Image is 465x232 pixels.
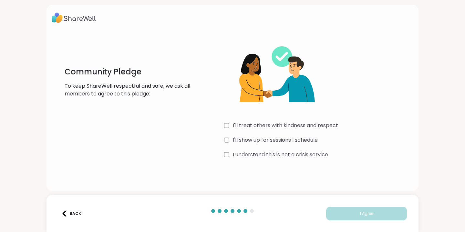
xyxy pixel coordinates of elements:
label: I understand this is not a crisis service [233,151,328,159]
span: I Agree [360,211,373,216]
p: To keep ShareWell respectful and safe, we ask all members to agree to this pledge: [65,82,191,98]
div: Back [61,211,81,216]
button: Back [58,207,84,220]
h1: Community Pledge [65,67,191,77]
label: I'll treat others with kindness and respect [233,122,338,129]
label: I'll show up for sessions I schedule [233,136,318,144]
button: I Agree [326,207,407,220]
img: ShareWell Logo [52,10,96,25]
